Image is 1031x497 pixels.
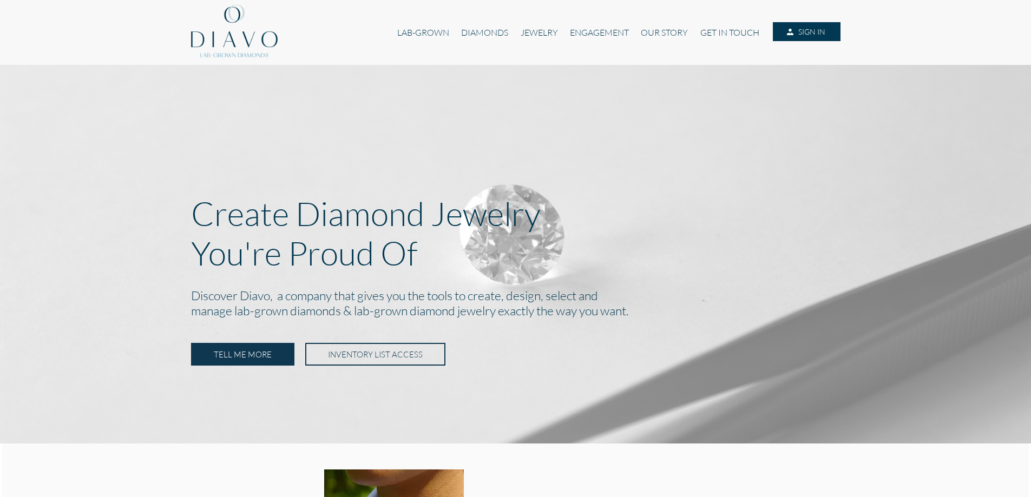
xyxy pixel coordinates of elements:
[191,286,840,322] h2: Discover Diavo, a company that gives you the tools to create, design, select and manage lab-grown...
[455,22,514,43] a: DIAMONDS
[305,343,445,366] a: INVENTORY LIST ACCESS
[564,22,635,43] a: ENGAGEMENT
[391,22,455,43] a: LAB-GROWN
[694,22,765,43] a: GET IN TOUCH
[191,343,294,366] a: TELL ME MORE
[773,22,840,42] a: SIGN IN
[635,22,694,43] a: OUR STORY
[514,22,563,43] a: JEWELRY
[191,194,840,273] p: Create Diamond Jewelry You're Proud Of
